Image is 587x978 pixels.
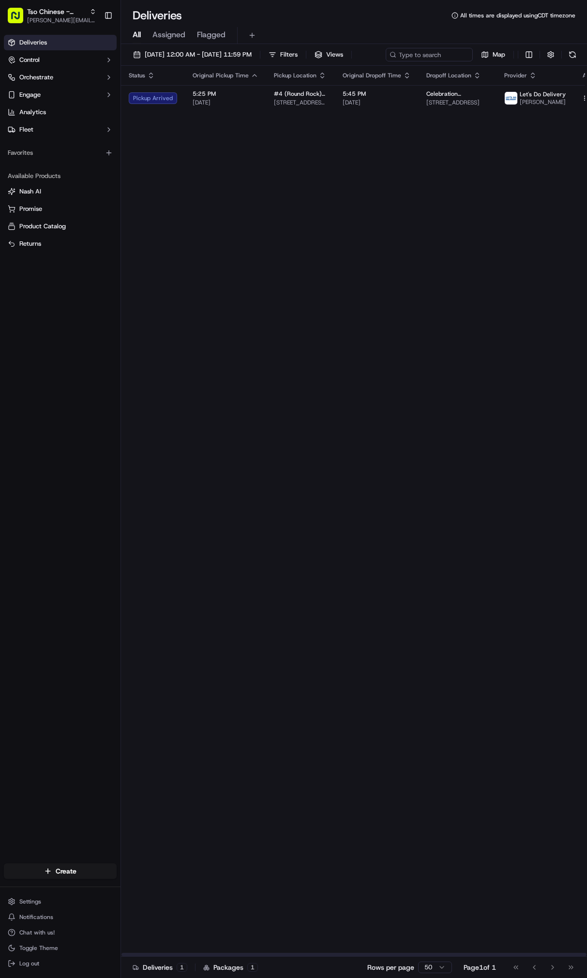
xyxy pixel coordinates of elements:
[4,201,117,217] button: Promise
[193,90,258,98] span: 5:25 PM
[426,99,489,106] span: [STREET_ADDRESS]
[4,35,117,50] a: Deliveries
[4,87,117,103] button: Engage
[177,963,187,972] div: 1
[274,99,327,106] span: [STREET_ADDRESS][PERSON_NAME]
[19,90,41,99] span: Engage
[19,898,41,905] span: Settings
[4,184,117,199] button: Nash AI
[197,29,226,41] span: Flagged
[193,72,249,79] span: Original Pickup Time
[4,236,117,252] button: Returns
[4,168,117,184] div: Available Products
[505,92,517,104] img: lets_do_delivery_logo.png
[4,863,117,879] button: Create
[504,72,527,79] span: Provider
[19,960,39,967] span: Log out
[326,50,343,59] span: Views
[274,90,327,98] span: #4 (Round Rock) Tso Chinese Takeout & Delivery
[4,52,117,68] button: Control
[310,48,347,61] button: Views
[520,90,566,98] span: Let's Do Delivery
[19,929,55,936] span: Chat with us!
[426,72,471,79] span: Dropoff Location
[27,7,86,16] button: Tso Chinese - Catering
[4,957,117,970] button: Log out
[129,48,256,61] button: [DATE] 12:00 AM - [DATE] 11:59 PM
[4,4,100,27] button: Tso Chinese - Catering[PERSON_NAME][EMAIL_ADDRESS][DOMAIN_NAME]
[264,48,302,61] button: Filters
[19,73,53,82] span: Orchestrate
[19,38,47,47] span: Deliveries
[8,205,113,213] a: Promise
[193,99,258,106] span: [DATE]
[19,56,40,64] span: Control
[19,187,41,196] span: Nash AI
[133,963,187,972] div: Deliveries
[4,895,117,908] button: Settings
[133,29,141,41] span: All
[477,48,510,61] button: Map
[8,222,113,231] a: Product Catalog
[19,222,66,231] span: Product Catalog
[426,90,489,98] span: Celebration [DEMOGRAPHIC_DATA] Events
[343,72,401,79] span: Original Dropoff Time
[19,913,53,921] span: Notifications
[343,99,411,106] span: [DATE]
[145,50,252,59] span: [DATE] 12:00 AM - [DATE] 11:59 PM
[4,104,117,120] a: Analytics
[4,145,117,161] div: Favorites
[152,29,185,41] span: Assigned
[19,239,41,248] span: Returns
[8,187,113,196] a: Nash AI
[493,50,505,59] span: Map
[566,48,579,61] button: Refresh
[19,108,46,117] span: Analytics
[247,963,258,972] div: 1
[274,72,316,79] span: Pickup Location
[4,910,117,924] button: Notifications
[386,48,473,61] input: Type to search
[27,16,96,24] button: [PERSON_NAME][EMAIL_ADDRESS][DOMAIN_NAME]
[4,219,117,234] button: Product Catalog
[280,50,298,59] span: Filters
[8,239,113,248] a: Returns
[133,8,182,23] h1: Deliveries
[56,866,76,876] span: Create
[19,205,42,213] span: Promise
[19,125,33,134] span: Fleet
[129,72,145,79] span: Status
[4,941,117,955] button: Toggle Theme
[203,963,258,972] div: Packages
[19,944,58,952] span: Toggle Theme
[460,12,575,19] span: All times are displayed using CDT timezone
[4,70,117,85] button: Orchestrate
[4,926,117,939] button: Chat with us!
[4,122,117,137] button: Fleet
[520,98,566,106] span: [PERSON_NAME]
[343,90,411,98] span: 5:45 PM
[464,963,496,972] div: Page 1 of 1
[367,963,414,972] p: Rows per page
